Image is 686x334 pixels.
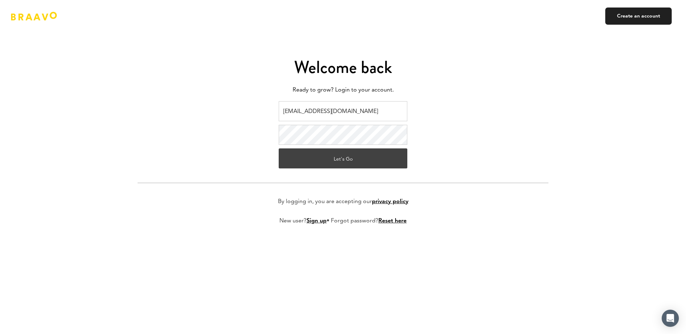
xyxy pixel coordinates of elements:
[378,218,407,224] a: Reset here
[279,217,407,225] p: New user? • Forgot password?
[138,85,548,95] p: Ready to grow? Login to your account.
[279,148,407,168] button: Let's Go
[294,55,392,79] span: Welcome back
[662,310,679,327] div: Open Intercom Messenger
[307,218,327,224] a: Sign up
[605,8,672,25] a: Create an account
[278,197,408,206] p: By logging in, you are accepting our
[279,101,407,121] input: Email
[52,5,78,11] span: Support
[372,199,408,205] a: privacy policy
